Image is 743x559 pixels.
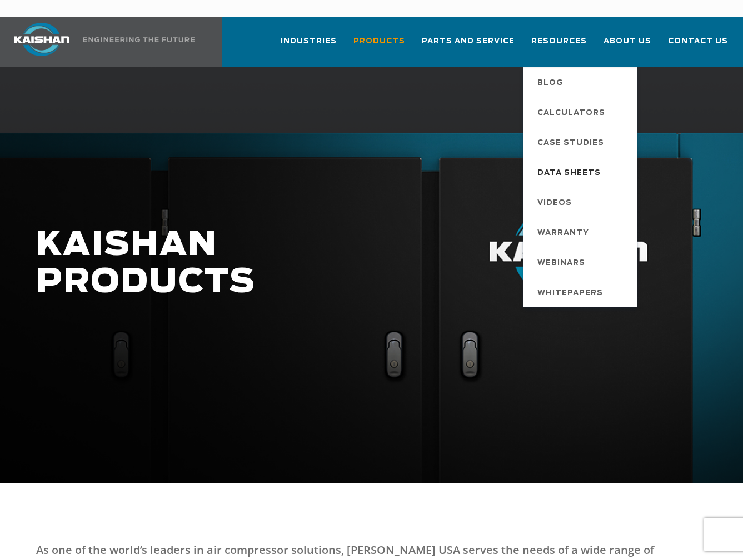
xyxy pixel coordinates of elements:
[531,35,587,48] span: Resources
[281,27,337,64] a: Industries
[526,97,637,127] a: Calculators
[537,134,604,153] span: Case Studies
[537,284,603,303] span: Whitepapers
[531,27,587,64] a: Resources
[537,74,564,93] span: Blog
[526,277,637,307] a: Whitepapers
[526,247,637,277] a: Webinars
[526,67,637,97] a: Blog
[353,27,405,64] a: Products
[83,37,195,42] img: Engineering the future
[422,35,515,48] span: Parts and Service
[526,187,637,217] a: Videos
[537,194,572,213] span: Videos
[36,227,592,301] h1: KAISHAN PRODUCTS
[537,104,605,123] span: Calculators
[668,27,728,64] a: Contact Us
[537,164,601,183] span: Data Sheets
[668,35,728,48] span: Contact Us
[537,224,589,243] span: Warranty
[604,35,651,48] span: About Us
[604,27,651,64] a: About Us
[422,27,515,64] a: Parts and Service
[526,217,637,247] a: Warranty
[281,35,337,48] span: Industries
[526,127,637,157] a: Case Studies
[353,35,405,48] span: Products
[537,254,585,273] span: Webinars
[526,157,637,187] a: Data Sheets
